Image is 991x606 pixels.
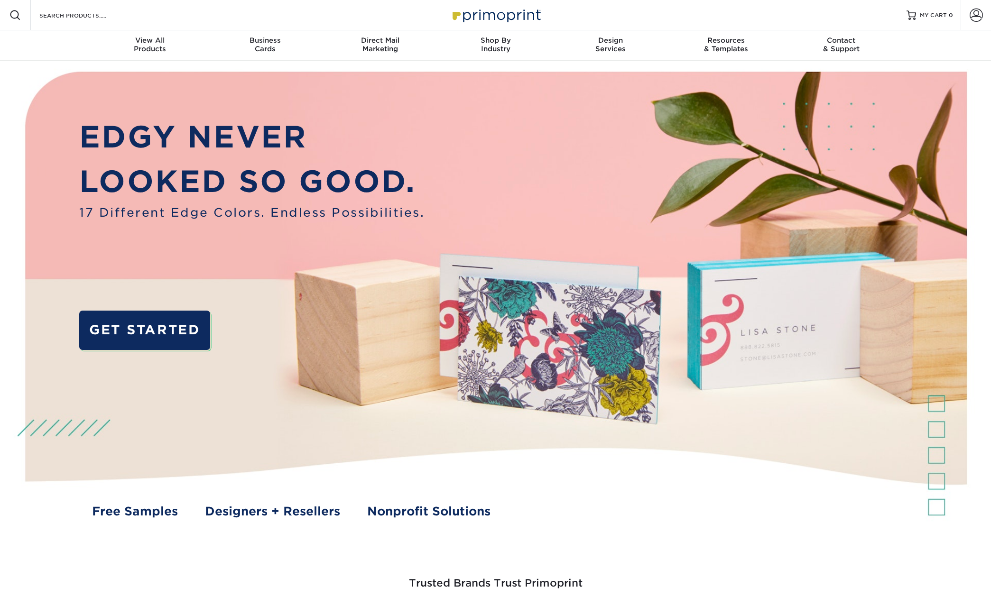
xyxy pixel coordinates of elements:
[668,36,784,45] span: Resources
[38,9,131,21] input: SEARCH PRODUCTS.....
[93,30,208,61] a: View AllProducts
[920,11,947,19] span: MY CART
[79,311,210,349] a: GET STARTED
[93,36,208,45] span: View All
[207,30,323,61] a: BusinessCards
[438,30,553,61] a: Shop ByIndustry
[784,36,899,53] div: & Support
[93,36,208,53] div: Products
[79,115,425,159] p: EDGY NEVER
[553,36,668,53] div: Services
[92,503,178,521] a: Free Samples
[668,36,784,53] div: & Templates
[218,554,773,601] h3: Trusted Brands Trust Primoprint
[205,503,340,521] a: Designers + Resellers
[323,30,438,61] a: Direct MailMarketing
[207,36,323,53] div: Cards
[79,204,425,222] span: 17 Different Edge Colors. Endless Possibilities.
[668,30,784,61] a: Resources& Templates
[207,36,323,45] span: Business
[79,159,425,204] p: LOOKED SO GOOD.
[784,36,899,45] span: Contact
[438,36,553,53] div: Industry
[438,36,553,45] span: Shop By
[949,12,953,18] span: 0
[553,36,668,45] span: Design
[323,36,438,53] div: Marketing
[553,30,668,61] a: DesignServices
[448,5,543,25] img: Primoprint
[323,36,438,45] span: Direct Mail
[784,30,899,61] a: Contact& Support
[367,503,491,521] a: Nonprofit Solutions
